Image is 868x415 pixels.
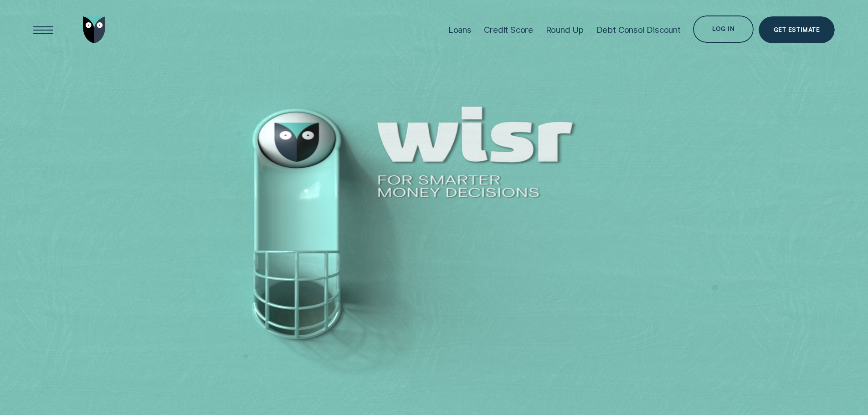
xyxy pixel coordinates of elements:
[83,16,106,44] img: Wisr
[546,25,584,35] div: Round Up
[596,25,681,35] div: Debt Consol Discount
[30,16,57,44] button: Open Menu
[693,15,753,43] button: Log in
[759,16,835,44] a: Get Estimate
[448,25,472,35] div: Loans
[484,25,533,35] div: Credit Score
